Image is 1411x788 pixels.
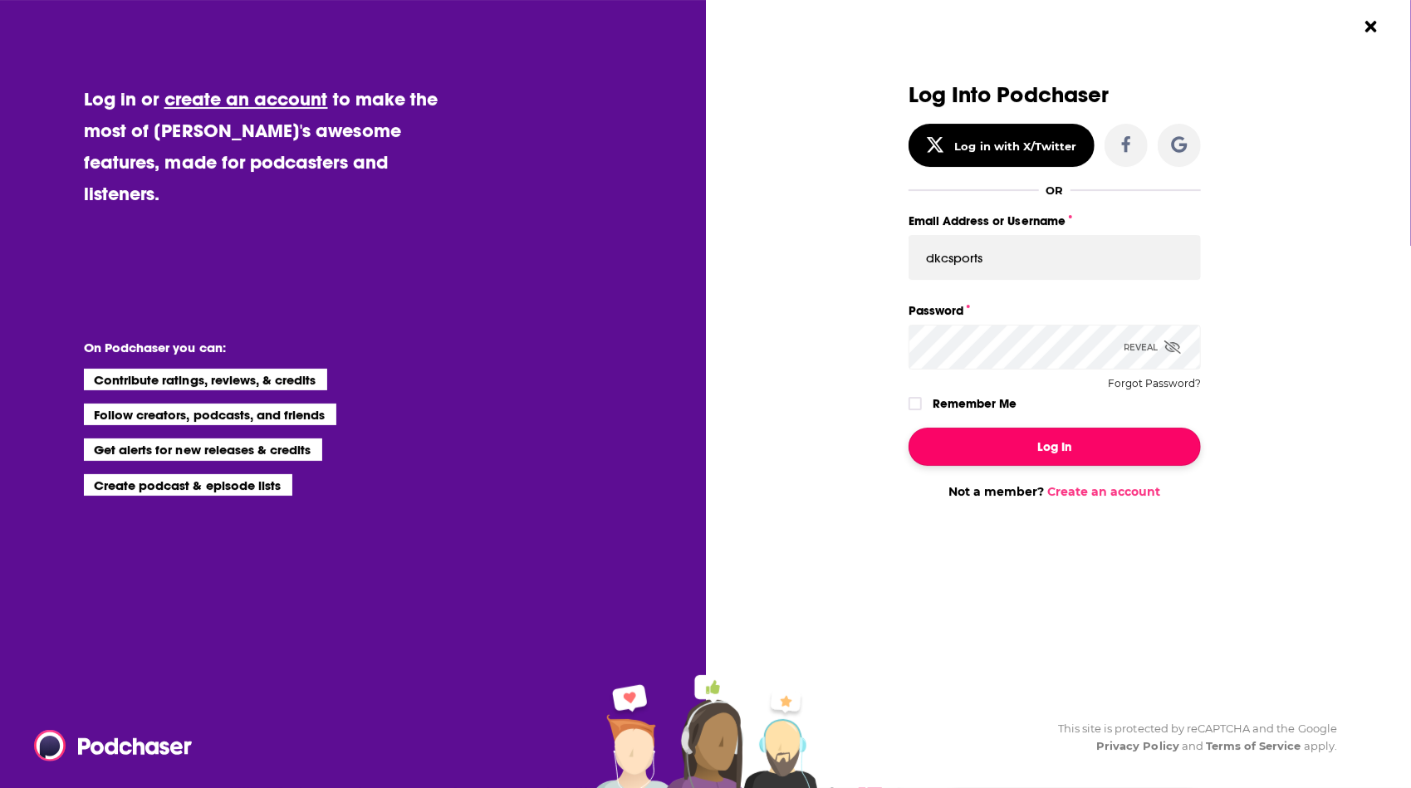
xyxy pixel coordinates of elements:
img: Podchaser - Follow, Share and Rate Podcasts [34,730,194,761]
button: Forgot Password? [1108,378,1201,389]
div: Log in with X/Twitter [955,139,1077,153]
div: Not a member? [909,484,1201,499]
li: On Podchaser you can: [84,340,416,355]
li: Contribute ratings, reviews, & credits [84,369,328,390]
li: Create podcast & episode lists [84,474,292,496]
a: Create an account [1048,484,1161,499]
button: Close Button [1355,11,1387,42]
div: OR [1046,184,1063,197]
a: Privacy Policy [1096,739,1179,752]
li: Get alerts for new releases & credits [84,438,322,460]
input: Email Address or Username [909,235,1201,280]
li: Follow creators, podcasts, and friends [84,404,337,425]
a: create an account [164,87,328,110]
label: Password [909,300,1201,321]
div: Reveal [1124,325,1181,370]
a: Terms of Service [1206,739,1301,752]
div: This site is protected by reCAPTCHA and the Google and apply. [1045,720,1337,755]
label: Email Address or Username [909,210,1201,232]
label: Remember Me [933,393,1017,414]
a: Podchaser - Follow, Share and Rate Podcasts [34,730,180,761]
h3: Log Into Podchaser [909,83,1201,107]
button: Log In [909,428,1201,466]
button: Log in with X/Twitter [909,124,1095,167]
